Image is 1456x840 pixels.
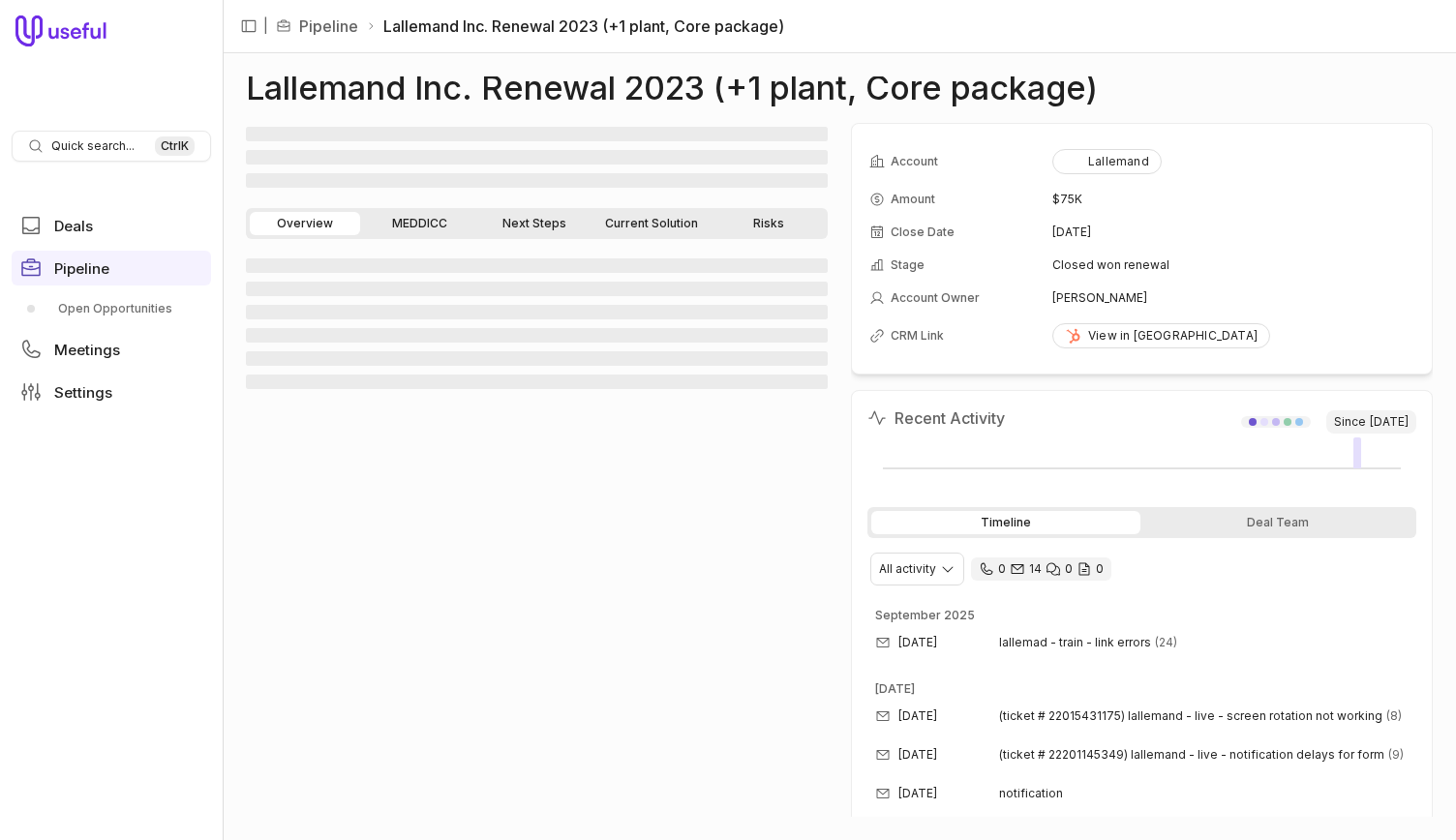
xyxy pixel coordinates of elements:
time: September 2025 [875,608,975,622]
span: notification [999,786,1063,801]
a: Pipeline [12,251,211,285]
a: Open Opportunities [12,293,211,324]
a: Risks [713,212,824,235]
span: ‌ [246,282,828,296]
time: [DATE] [1052,225,1091,240]
span: Quick search... [51,138,135,154]
span: (ticket # 22015431175) lallemand - live - screen rotation not working [999,708,1382,724]
span: Deals [54,219,93,233]
time: [DATE] [898,708,937,724]
a: Next Steps [479,212,590,235]
span: ‌ [246,150,828,165]
span: 24 emails in thread [1155,635,1177,650]
span: lallemad - train - link errors [999,635,1151,650]
span: ‌ [246,305,828,319]
span: Meetings [54,343,120,357]
span: ‌ [246,351,828,366]
span: 9 emails in thread [1388,747,1404,763]
span: | [263,15,268,38]
kbd: Ctrl K [155,136,195,156]
td: $75K [1052,184,1414,215]
h1: Lallemand Inc. Renewal 2023 (+1 plant, Core package) [246,76,1098,100]
a: Settings [12,375,211,409]
a: Current Solution [593,212,710,235]
div: Lallemand [1065,154,1149,169]
span: CRM Link [891,328,944,344]
span: 8 emails in thread [1386,708,1402,724]
td: Closed won renewal [1052,250,1414,281]
span: (ticket # 22201145349) lallemand - live - notification delays for form [999,747,1384,763]
div: View in [GEOGRAPHIC_DATA] [1065,328,1258,344]
span: Settings [54,385,112,400]
span: Stage [891,257,925,273]
span: Pipeline [54,261,109,276]
a: View in [GEOGRAPHIC_DATA] [1052,323,1270,348]
button: Lallemand [1052,149,1162,174]
div: Pipeline submenu [12,293,211,324]
div: Deal Team [1144,511,1413,534]
h2: Recent Activity [867,406,1005,430]
span: Account [891,154,938,169]
time: [DATE] [1370,414,1409,430]
span: Account Owner [891,290,980,306]
li: Lallemand Inc. Renewal 2023 (+1 plant, Core package) [366,15,784,38]
time: [DATE] [898,786,937,801]
span: ‌ [246,127,828,141]
a: Pipeline [299,15,358,38]
span: ‌ [246,328,828,343]
a: Deals [12,208,211,243]
time: [DATE] [875,681,915,696]
span: Close Date [891,225,955,240]
td: [PERSON_NAME] [1052,283,1414,314]
div: Timeline [871,511,1140,534]
time: [DATE] [898,635,937,650]
a: Meetings [12,332,211,367]
span: ‌ [246,258,828,273]
span: ‌ [246,173,828,188]
div: 0 calls and 14 email threads [971,557,1111,581]
span: ‌ [246,375,828,389]
button: Collapse sidebar [234,12,263,41]
a: MEDDICC [364,212,474,235]
span: Since [1326,410,1416,434]
time: [DATE] [898,747,937,763]
span: Amount [891,192,935,207]
a: Overview [250,212,360,235]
